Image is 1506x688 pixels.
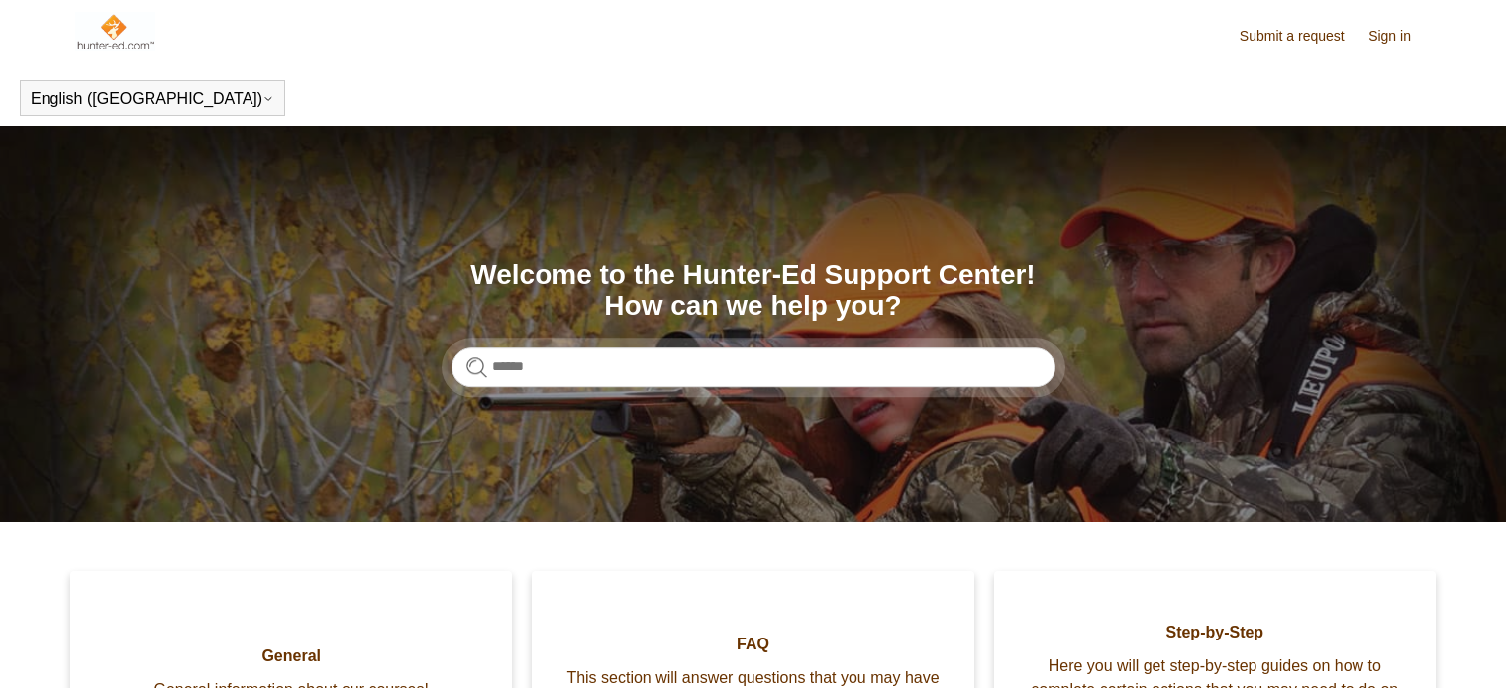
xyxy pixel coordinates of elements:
[31,90,274,108] button: English ([GEOGRAPHIC_DATA])
[561,633,944,656] span: FAQ
[1024,621,1406,644] span: Step-by-Step
[1240,26,1364,47] a: Submit a request
[1368,26,1431,47] a: Sign in
[100,644,482,668] span: General
[1378,622,1492,673] div: Chat Support
[452,260,1055,322] h1: Welcome to the Hunter-Ed Support Center! How can we help you?
[452,347,1055,387] input: Search
[75,12,155,51] img: Hunter-Ed Help Center home page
